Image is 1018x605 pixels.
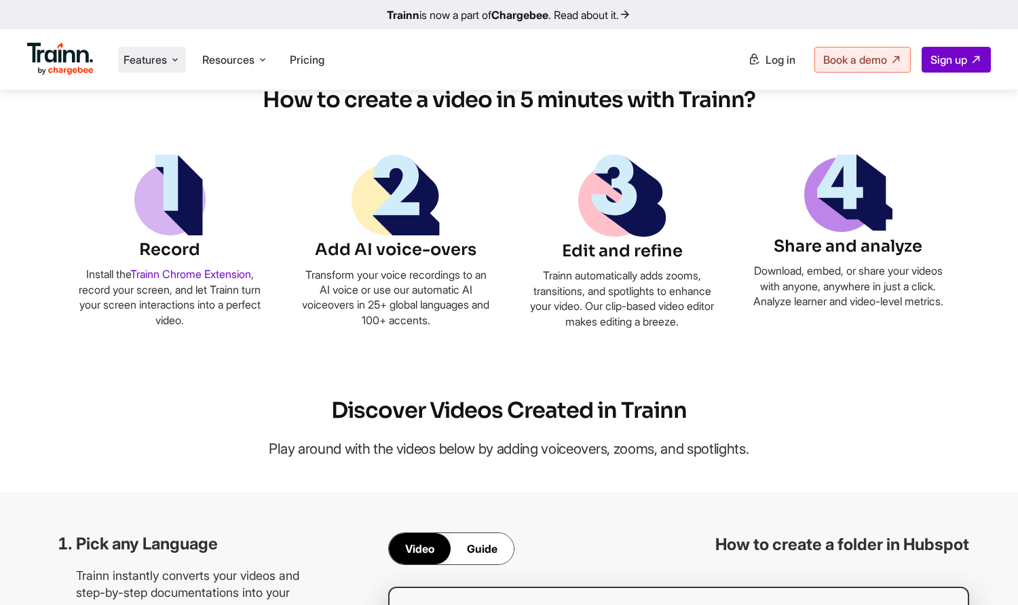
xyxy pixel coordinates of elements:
[224,86,794,115] h2: How to create a video in 5 minutes with Trainn?
[804,155,892,232] img: step-four | | Video creation | Online video creator | Online video editor
[254,397,763,425] h2: Discover Videos Created in Trainn
[301,267,491,328] p: Transform your voice recordings to an AI voice or use our automatic AI voiceovers in 25+ global l...
[491,8,548,22] b: Chargebee
[740,47,804,72] a: Log in
[451,533,514,564] div: Guide
[76,532,320,555] h3: Pick any Language
[27,43,94,75] img: Trainn Logo
[130,267,251,281] a: Trainn Chrome Extension
[290,53,324,66] a: Pricing
[930,53,967,66] span: Sign up
[75,267,265,328] p: Install the , record your screen, and let Trainn turn your screen interactions into a perfect video.
[75,239,265,262] h6: Record
[389,533,451,564] div: Video
[715,533,969,556] h3: How to create a folder in Hubspot
[578,155,666,237] img: step-three | | Video creation | Online video creator | Online video editor
[254,433,763,465] p: Play around with the videos below by adding voiceovers, zooms, and spotlights.
[124,52,167,67] span: Features
[753,235,943,258] h6: Share and analyze
[387,8,419,22] b: Trainn
[922,47,991,73] a: Sign up
[823,53,887,66] span: Book a demo
[202,52,254,67] span: Resources
[352,155,440,235] img: step-two | | Video creation | Online video creator | Online video editor
[814,47,911,73] a: Book a demo
[527,268,717,329] p: Trainn automatically adds zooms, transitions, and spotlights to enhance your video. Our clip-base...
[753,263,943,309] p: Download, embed, or share your videos with anyone, anywhere in just a click. Analyze learner and ...
[766,53,795,66] span: Log in
[301,239,491,262] h6: Add AI voice-overs
[134,155,206,235] img: step-one | | Video creation | Online video creator | Online video editor
[527,240,717,263] h6: Edit and refine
